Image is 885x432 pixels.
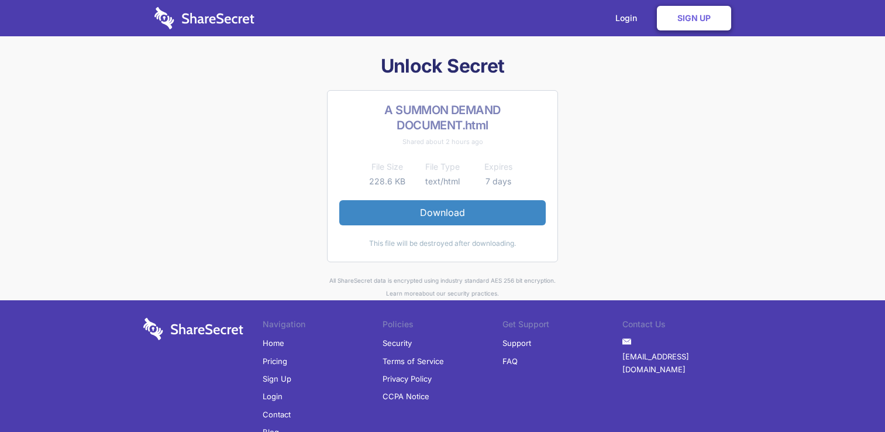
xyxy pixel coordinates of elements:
a: Learn more [386,290,419,297]
a: Sign Up [657,6,731,30]
th: File Size [359,160,415,174]
a: Pricing [263,352,287,370]
th: Expires [470,160,526,174]
h2: A SUMMON DEMAND DOCUMENT.html [339,102,546,133]
div: Shared about 2 hours ago [339,135,546,148]
a: Support [502,334,531,352]
a: FAQ [502,352,518,370]
a: Contact [263,406,291,423]
img: logo-wordmark-white-trans-d4663122ce5f474addd5e946df7df03e33cb6a1c49d2221995e7729f52c070b2.svg [143,318,243,340]
li: Policies [383,318,502,334]
li: Get Support [502,318,622,334]
li: Navigation [263,318,383,334]
td: text/html [415,174,470,188]
a: CCPA Notice [383,388,429,405]
a: Download [339,200,546,225]
a: Sign Up [263,370,291,388]
a: Privacy Policy [383,370,432,388]
a: Login [263,388,283,405]
th: File Type [415,160,470,174]
li: Contact Us [622,318,742,334]
a: Terms of Service [383,352,444,370]
h1: Unlock Secret [139,54,747,78]
a: [EMAIL_ADDRESS][DOMAIN_NAME] [622,348,742,379]
td: 7 days [470,174,526,188]
div: All ShareSecret data is encrypted using industry standard AES 256 bit encryption. about our secur... [139,274,747,300]
div: This file will be destroyed after downloading. [339,237,546,250]
img: logo-wordmark-white-trans-d4663122ce5f474addd5e946df7df03e33cb6a1c49d2221995e7729f52c070b2.svg [154,7,254,29]
a: Security [383,334,412,352]
a: Home [263,334,284,352]
td: 228.6 KB [359,174,415,188]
